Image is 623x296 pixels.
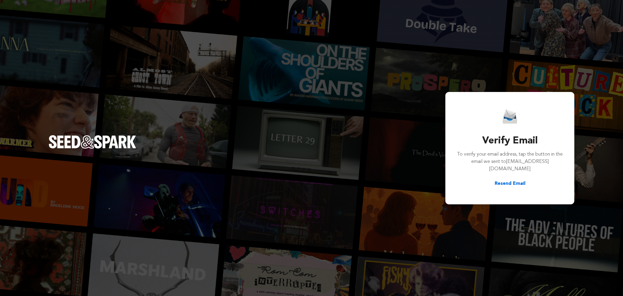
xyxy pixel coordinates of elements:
a: Seed&Spark Homepage [49,135,136,161]
button: Resend Email [495,180,525,187]
span: [EMAIL_ADDRESS][DOMAIN_NAME] [489,159,549,171]
img: Seed&Spark Email Icon [503,109,517,124]
p: To verify your email address, tap the button in the email we sent to [456,151,563,173]
h3: Verify Email [456,134,563,148]
img: Seed&Spark Logo [49,135,136,149]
